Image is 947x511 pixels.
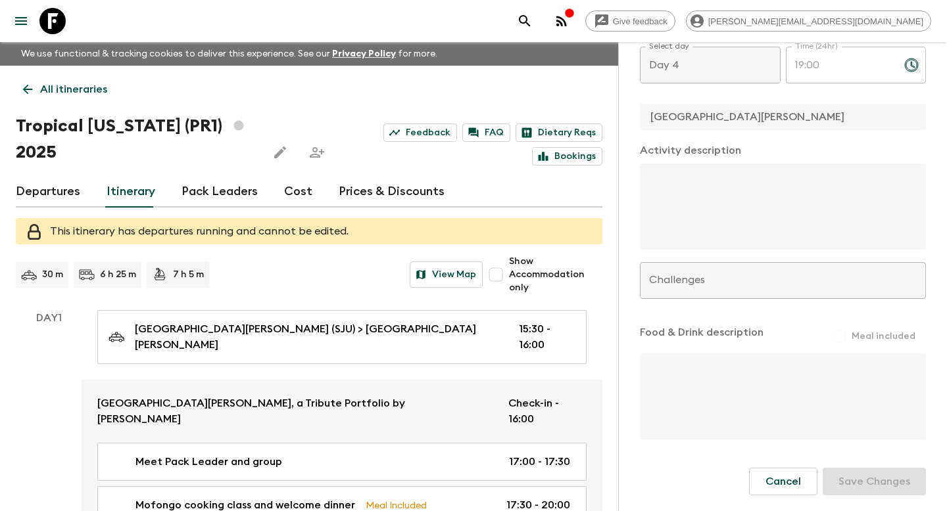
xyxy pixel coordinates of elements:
span: This itinerary has departures running and cannot be edited. [50,226,349,236]
button: Cancel [749,468,817,495]
a: Pack Leaders [182,176,258,208]
p: Day 1 [16,310,82,326]
a: Feedback [383,123,457,142]
p: [GEOGRAPHIC_DATA][PERSON_NAME], a Tribute Portfolio by [PERSON_NAME] [97,395,487,427]
p: 17:00 - 17:30 [509,454,570,470]
a: Dietary Reqs [516,123,602,142]
label: Time (24hr) [795,41,838,52]
button: menu [8,8,34,34]
a: Bookings [532,147,602,166]
p: Activity description [640,143,926,158]
button: Edit this itinerary [267,139,293,166]
p: We use functional & tracking cookies to deliver this experience. See our for more. [16,42,443,66]
a: Itinerary [107,176,155,208]
button: search adventures [512,8,538,34]
span: [PERSON_NAME][EMAIL_ADDRESS][DOMAIN_NAME] [701,16,931,26]
a: FAQ [462,123,510,142]
a: Give feedback [585,11,675,32]
div: [PERSON_NAME][EMAIL_ADDRESS][DOMAIN_NAME] [686,11,931,32]
a: [GEOGRAPHIC_DATA][PERSON_NAME], a Tribute Portfolio by [PERSON_NAME]Check-in - 16:00 [82,380,602,443]
a: Meet Pack Leader and group17:00 - 17:30 [97,443,587,481]
a: [GEOGRAPHIC_DATA][PERSON_NAME] (SJU) > [GEOGRAPHIC_DATA][PERSON_NAME]15:30 - 16:00 [97,310,587,364]
p: 15:30 - 16:00 [519,321,570,353]
a: Cost [284,176,312,208]
p: [GEOGRAPHIC_DATA][PERSON_NAME] (SJU) > [GEOGRAPHIC_DATA][PERSON_NAME] [135,321,498,353]
span: Show Accommodation only [509,255,602,294]
span: Meal included [852,330,915,343]
p: Food & Drink description [640,324,764,348]
p: All itineraries [40,81,107,97]
a: Departures [16,176,80,208]
p: 30 m [42,268,63,281]
span: Share this itinerary [304,139,330,166]
span: Give feedback [606,16,675,26]
h1: Tropical [US_STATE] (PR1) 2025 [16,113,256,166]
p: 6 h 25 m [100,268,136,281]
a: Prices & Discounts [339,176,445,208]
a: All itineraries [16,76,114,102]
label: Select day [649,41,689,52]
input: hh:mm [786,47,894,83]
p: Meet Pack Leader and group [135,454,282,470]
button: View Map [410,261,483,288]
a: Privacy Policy [332,49,396,58]
p: 7 h 5 m [173,268,204,281]
p: Check-in - 16:00 [508,395,587,427]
